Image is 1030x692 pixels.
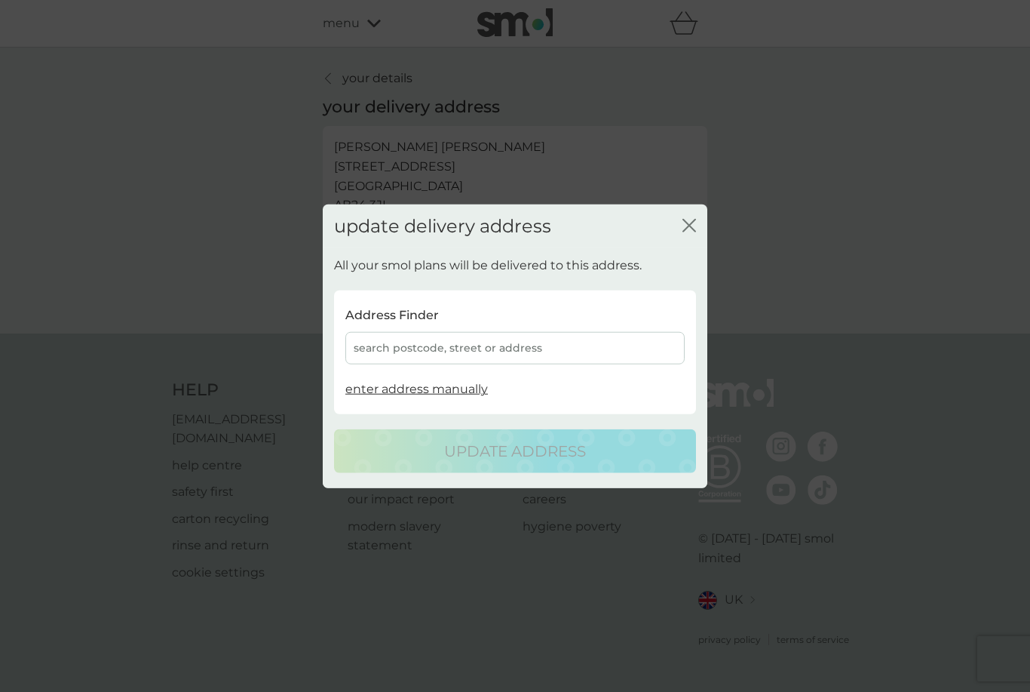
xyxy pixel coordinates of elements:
[345,332,685,364] div: search postcode, street or address
[345,382,488,396] span: enter address manually
[345,380,488,399] button: enter address manually
[334,429,696,473] button: update address
[444,439,586,463] p: update address
[334,256,642,275] p: All your smol plans will be delivered to this address.
[682,218,696,234] button: close
[345,306,439,325] p: Address Finder
[334,215,551,237] h2: update delivery address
